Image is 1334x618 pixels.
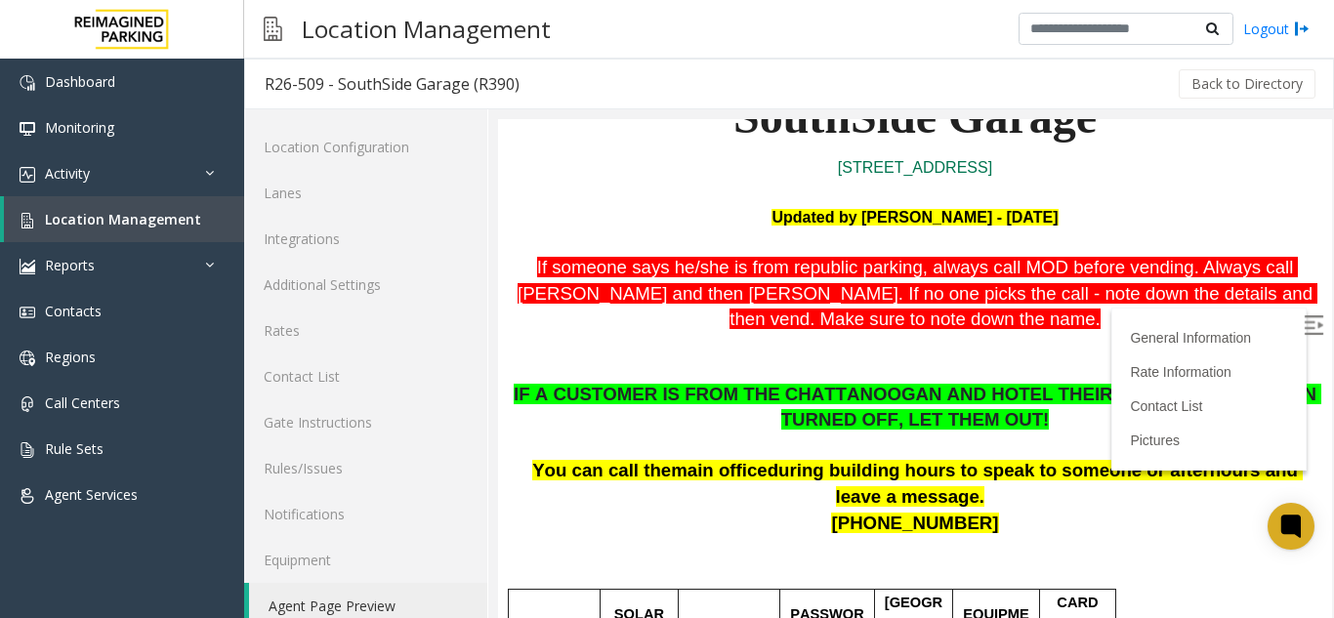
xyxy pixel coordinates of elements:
span: SOLAR WINDS [116,487,170,528]
img: 'icon' [20,488,35,504]
img: 'icon' [20,442,35,458]
font: Updated by [PERSON_NAME] - [DATE] [273,90,560,106]
span: Agent Services [45,485,138,504]
a: Gate Instructions [244,399,487,445]
span: Call Centers [45,393,120,412]
a: Integrations [244,216,487,262]
a: Rates [244,308,487,353]
h3: Location Management [292,5,561,53]
img: 'icon' [20,167,35,183]
span: during building hours to speak to someone or afterhours and leave a message. [270,341,805,388]
a: Lanes [244,170,487,216]
img: logout [1294,19,1310,39]
span: USERNAME [190,500,272,515]
span: PARCS [31,500,81,515]
button: Back to Directory [1179,69,1315,99]
img: 'icon' [20,121,35,137]
img: Open/Close Sidebar Menu [806,196,825,216]
a: Pictures [632,313,682,329]
span: If someone says he/she is from republic parking, always call MOD before vending [39,138,696,158]
span: Rule Sets [45,439,104,458]
span: Contacts [45,302,102,320]
img: 'icon' [20,350,35,366]
span: Regions [45,348,96,366]
a: Rules/Issues [244,445,487,491]
a: Rate Information [632,245,733,261]
a: Additional Settings [244,262,487,308]
span: [PHONE_NUMBER] [333,393,500,414]
span: Activity [45,164,90,183]
a: Contact List [244,353,487,399]
a: [STREET_ADDRESS] [340,40,494,57]
span: EQUIPMENT [465,487,531,528]
div: R26-509 - SouthSide Garage (R390) [265,71,520,97]
span: [GEOGRAPHIC_DATA] [384,475,446,541]
span: Location Management [45,210,201,228]
span: main office [173,341,269,361]
span: Reports [45,256,95,274]
a: Logout [1243,19,1310,39]
a: Equipment [244,537,487,583]
span: IF A CUSTOMER IS FROM THE CHATTANOOGAN AND HOTEL THEIR ROOM KEY HAS BEEN TURNED OFF, LET THEM OUT! [16,265,823,310]
img: 'icon' [20,396,35,412]
img: 'icon' [20,213,35,228]
img: 'icon' [20,259,35,274]
a: Contact List [632,279,704,295]
span: . Always call [PERSON_NAME] and then [PERSON_NAME]. If no one picks the call - note down the deta... [20,138,819,210]
a: Location Management [4,196,244,242]
span: Monitoring [45,118,114,137]
img: pageIcon [264,5,282,53]
span: CARD INSERTION [552,475,608,541]
a: Location Configuration [244,124,487,170]
img: 'icon' [20,75,35,91]
span: PASSWORD [292,487,366,528]
span: You can call the [34,341,173,361]
a: General Information [632,211,753,227]
a: Notifications [244,491,487,537]
img: 'icon' [20,305,35,320]
span: Dashboard [45,72,115,91]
